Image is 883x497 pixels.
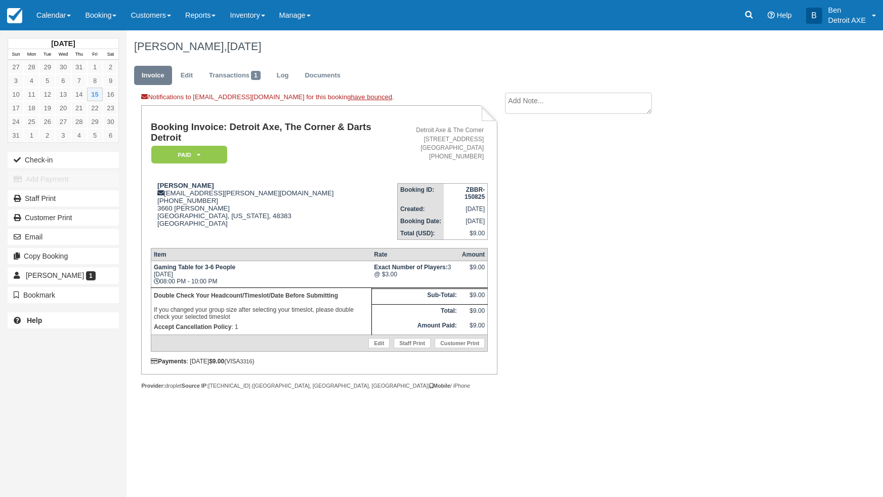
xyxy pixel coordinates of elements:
button: Email [8,229,119,245]
a: 1 [24,129,39,142]
strong: Exact Number of Players [374,264,447,271]
a: 24 [8,115,24,129]
a: 23 [103,101,118,115]
a: 5 [87,129,103,142]
img: checkfront-main-nav-mini-logo.png [7,8,22,23]
a: 30 [103,115,118,129]
button: Check-in [8,152,119,168]
p: Ben [828,5,866,15]
td: $9.00 [459,288,488,304]
span: Help [777,11,792,19]
a: 2 [103,60,118,74]
button: Copy Booking [8,248,119,264]
a: 4 [24,74,39,88]
a: 6 [103,129,118,142]
a: Staff Print [8,190,119,206]
div: droplet [TECHNICAL_ID] ([GEOGRAPHIC_DATA], [GEOGRAPHIC_DATA], [GEOGRAPHIC_DATA]) / iPhone [141,382,497,390]
address: Detroit Axe & The Corner [STREET_ADDRESS] [GEOGRAPHIC_DATA] [PHONE_NUMBER] [401,126,484,161]
strong: [DATE] [51,39,75,48]
h1: [PERSON_NAME], [134,40,781,53]
a: 26 [39,115,55,129]
a: 28 [24,60,39,74]
div: [EMAIL_ADDRESS][PERSON_NAME][DOMAIN_NAME] [PHONE_NUMBER] 3660 [PERSON_NAME] [GEOGRAPHIC_DATA], [U... [151,182,397,240]
td: $9.00 [459,319,488,335]
th: Booking Date: [397,215,444,227]
th: Total (USD): [397,227,444,240]
a: Staff Print [394,338,431,348]
b: Help [27,316,42,324]
a: Customer Print [435,338,485,348]
th: Tue [39,49,55,60]
a: 21 [71,101,87,115]
a: 2 [39,129,55,142]
a: Transactions1 [201,66,268,86]
td: [DATE] [444,215,487,227]
a: Customer Print [8,210,119,226]
strong: ZBBR-150825 [465,186,485,200]
a: 13 [55,88,71,101]
a: Invoice [134,66,172,86]
p: Detroit AXE [828,15,866,25]
th: Amount Paid: [371,319,459,335]
a: 27 [55,115,71,129]
th: Amount [459,248,488,261]
a: Documents [297,66,348,86]
a: 22 [87,101,103,115]
a: 25 [24,115,39,129]
a: 16 [103,88,118,101]
a: Edit [368,338,390,348]
span: [PERSON_NAME] [26,271,84,279]
a: 9 [103,74,118,88]
a: Paid [151,145,224,164]
p: : 1 [154,322,369,332]
a: 12 [39,88,55,101]
i: Help [768,12,775,19]
a: 29 [39,60,55,74]
small: 3316 [240,358,253,364]
th: Total: [371,304,459,319]
th: Mon [24,49,39,60]
th: Sub-Total: [371,288,459,304]
strong: Gaming Table for 3-6 People [154,264,235,271]
div: Notifications to [EMAIL_ADDRESS][DOMAIN_NAME] for this booking . [141,93,497,105]
strong: Accept Cancellation Policy [154,323,231,330]
a: have bounced [351,93,392,101]
a: 6 [55,74,71,88]
a: 31 [71,60,87,74]
b: Double Check Your Headcount/Timeslot/Date Before Submitting [154,292,338,299]
p: If you changed your group size after selecting your timeslot, please double check your selected t... [154,291,369,322]
td: [DATE] [444,203,487,215]
div: B [806,8,822,24]
strong: Source IP: [182,383,208,389]
a: 17 [8,101,24,115]
a: 8 [87,74,103,88]
td: $9.00 [444,227,487,240]
span: 1 [86,271,96,280]
a: Log [269,66,297,86]
a: Edit [173,66,200,86]
td: [DATE] 08:00 PM - 10:00 PM [151,261,371,288]
strong: [PERSON_NAME] [157,182,214,189]
a: 31 [8,129,24,142]
a: 14 [71,88,87,101]
a: 19 [39,101,55,115]
a: 5 [39,74,55,88]
strong: Mobile [430,383,450,389]
a: 27 [8,60,24,74]
a: 11 [24,88,39,101]
th: Item [151,248,371,261]
div: : [DATE] (VISA ) [151,358,488,365]
a: 4 [71,129,87,142]
th: Sat [103,49,118,60]
em: Paid [151,146,227,163]
th: Thu [71,49,87,60]
span: 1 [251,71,261,80]
a: 28 [71,115,87,129]
strong: Payments [151,358,187,365]
a: 10 [8,88,24,101]
strong: Provider: [141,383,165,389]
th: Sun [8,49,24,60]
span: [DATE] [227,40,261,53]
a: 29 [87,115,103,129]
a: 1 [87,60,103,74]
